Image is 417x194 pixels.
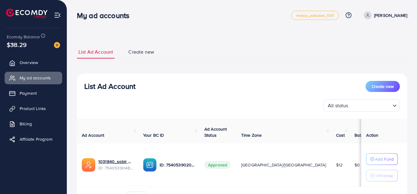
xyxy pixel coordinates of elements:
button: Add Fund [366,153,398,165]
span: Ecomdy Balance [7,34,40,40]
span: Action [366,132,378,138]
img: image [54,42,60,48]
p: Withdraw [375,172,393,179]
span: Balance [354,132,371,138]
span: Time Zone [241,132,262,138]
span: Affiliate Program [20,136,52,142]
button: Withdraw [366,170,398,181]
a: Overview [5,56,62,69]
div: Search for option [323,99,400,112]
iframe: Chat [391,166,412,189]
span: Product Links [20,105,46,112]
span: Your BC ID [143,132,164,138]
p: ID: 7540539020598689809 [160,161,195,169]
span: metap_pakistan_001 [296,13,334,17]
span: Billing [20,121,32,127]
span: ID: 7540539048218099720 [98,165,133,171]
span: Payment [20,90,37,96]
span: [GEOGRAPHIC_DATA]/[GEOGRAPHIC_DATA] [241,162,326,168]
img: ic-ads-acc.e4c84228.svg [82,158,95,172]
span: List Ad Account [78,48,113,55]
a: metap_pakistan_001 [291,11,339,20]
a: 1031840_sabir gabool_1755668612357 [98,158,133,165]
h3: List Ad Account [84,82,135,91]
span: Overview [20,59,38,66]
span: My ad accounts [20,75,51,81]
a: Billing [5,118,62,130]
span: Ad Account Status [204,126,227,138]
span: $0 [354,162,360,168]
span: All status [327,101,350,110]
span: Approved [204,161,231,169]
div: <span class='underline'>1031840_sabir gabool_1755668612357</span></br>7540539048218099720 [98,158,133,171]
span: $12 [336,162,343,168]
span: $38.29 [7,40,27,49]
button: Create new [366,81,400,92]
span: Create new [128,48,154,55]
a: [PERSON_NAME] [361,11,407,19]
input: Search for option [350,100,390,110]
p: Add Fund [375,155,394,163]
a: Affiliate Program [5,133,62,145]
span: Create new [372,83,394,89]
a: Product Links [5,102,62,115]
img: menu [54,12,61,19]
span: Cost [336,132,345,138]
img: logo [6,9,47,18]
h3: My ad accounts [77,11,134,20]
a: My ad accounts [5,72,62,84]
p: [PERSON_NAME] [374,12,407,19]
a: Payment [5,87,62,99]
span: Ad Account [82,132,104,138]
img: ic-ba-acc.ded83a64.svg [143,158,157,172]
